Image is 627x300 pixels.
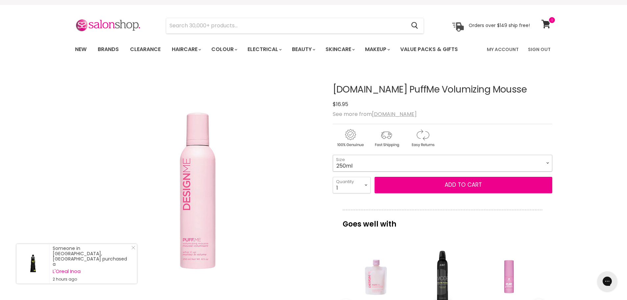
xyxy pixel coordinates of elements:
div: Someone in [GEOGRAPHIC_DATA], [GEOGRAPHIC_DATA] purchased a [53,246,130,282]
a: Makeup [360,42,394,56]
a: Skincare [321,42,359,56]
a: Colour [206,42,241,56]
p: Goes well with [343,210,542,232]
a: Beauty [287,42,319,56]
button: Search [406,18,424,33]
iframe: Gorgias live chat messenger [594,269,620,293]
a: Brands [93,42,124,56]
span: $16.95 [333,100,348,108]
svg: Close Icon [131,246,135,250]
nav: Main [67,40,561,59]
a: Visit product page [16,244,49,284]
a: Haircare [167,42,205,56]
a: Value Packs & Gifts [395,42,463,56]
a: Electrical [243,42,286,56]
select: Quantity [333,177,371,193]
img: returns.gif [405,128,440,148]
h1: [DOMAIN_NAME] PuffMe Volumizing Mousse [333,85,552,95]
a: Sign Out [524,42,555,56]
a: L'Oreal Inoa [53,269,130,274]
img: Design.ME PuffMe Volumizing Mousse [116,109,280,273]
span: Add to cart [445,181,482,189]
p: Orders over $149 ship free! [469,22,530,28]
input: Search [166,18,406,33]
ul: Main menu [70,40,473,59]
form: Product [166,18,424,34]
span: See more from [333,110,417,118]
a: My Account [483,42,523,56]
img: shipping.gif [369,128,404,148]
a: New [70,42,91,56]
img: genuine.gif [333,128,368,148]
a: Close Notification [129,246,135,252]
a: [DOMAIN_NAME] [372,110,417,118]
a: Clearance [125,42,166,56]
button: Add to cart [375,177,552,193]
small: 2 hours ago [53,277,130,282]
